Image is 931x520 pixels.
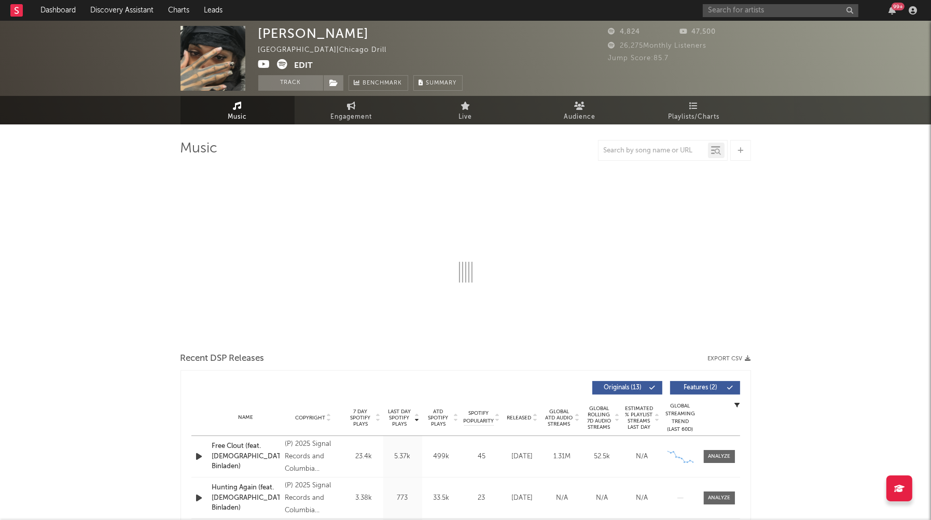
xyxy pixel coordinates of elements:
[464,493,500,503] div: 23
[608,55,669,62] span: Jump Score: 85.7
[425,493,458,503] div: 33.5k
[347,409,374,427] span: 7 Day Spotify Plays
[425,409,452,427] span: ATD Spotify Plays
[507,415,532,421] span: Released
[258,75,323,91] button: Track
[545,493,580,503] div: N/A
[363,77,402,90] span: Benchmark
[295,415,325,421] span: Copyright
[679,29,716,35] span: 47,500
[888,6,896,15] button: 99+
[295,96,409,124] a: Engagement
[625,452,660,462] div: N/A
[677,385,725,391] span: Features ( 2 )
[637,96,751,124] a: Playlists/Charts
[409,96,523,124] a: Live
[599,147,708,155] input: Search by song name or URL
[564,111,595,123] span: Audience
[585,493,620,503] div: N/A
[180,353,265,365] span: Recent DSP Releases
[592,381,662,395] button: Originals(13)
[464,452,500,462] div: 45
[608,29,641,35] span: 4,824
[665,402,696,433] div: Global Streaming Trend (Last 60D)
[295,59,313,72] button: Edit
[331,111,372,123] span: Engagement
[347,493,381,503] div: 3.38k
[413,75,463,91] button: Summary
[670,381,740,395] button: Features(2)
[212,483,280,513] a: Hunting Again (feat. [DEMOGRAPHIC_DATA] Binladen)
[585,405,614,430] span: Global Rolling 7D Audio Streams
[285,438,341,475] div: (P) 2025 Signal Records and Columbia Records, a Division of Sony Music Entertainment
[545,409,574,427] span: Global ATD Audio Streams
[425,452,458,462] div: 499k
[463,410,494,425] span: Spotify Popularity
[258,44,399,57] div: [GEOGRAPHIC_DATA] | Chicago Drill
[386,452,420,462] div: 5.37k
[703,4,858,17] input: Search for artists
[608,43,707,49] span: 26,275 Monthly Listeners
[585,452,620,462] div: 52.5k
[228,111,247,123] span: Music
[180,96,295,124] a: Music
[386,493,420,503] div: 773
[212,414,280,421] div: Name
[386,409,413,427] span: Last Day Spotify Plays
[258,26,369,41] div: [PERSON_NAME]
[625,493,660,503] div: N/A
[599,385,647,391] span: Originals ( 13 )
[285,480,341,517] div: (P) 2025 Signal Records and Columbia Records, a Division of Sony Music Entertainment
[212,441,280,472] a: Free Clout (feat. [DEMOGRAPHIC_DATA] Binladen)
[668,111,719,123] span: Playlists/Charts
[708,356,751,362] button: Export CSV
[892,3,905,10] div: 99 +
[347,452,381,462] div: 23.4k
[426,80,457,86] span: Summary
[505,452,540,462] div: [DATE]
[625,405,654,430] span: Estimated % Playlist Streams Last Day
[545,452,580,462] div: 1.31M
[523,96,637,124] a: Audience
[349,75,408,91] a: Benchmark
[459,111,473,123] span: Live
[505,493,540,503] div: [DATE]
